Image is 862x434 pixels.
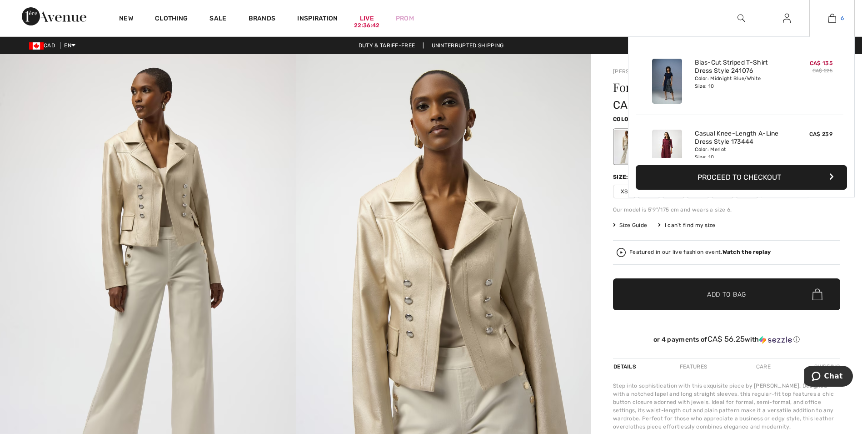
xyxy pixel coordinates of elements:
span: Size Guide [613,221,647,229]
img: Canadian Dollar [29,42,44,50]
img: My Info [783,13,791,24]
img: Casual Knee-Length A-Line Dress Style 173444 [652,130,682,175]
iframe: Opens a widget where you can chat to one of our agents [804,366,853,389]
span: Color: [613,116,634,122]
a: Sale [209,15,226,24]
s: CA$ 225 [812,68,832,74]
img: My Bag [828,13,836,24]
img: search the website [737,13,745,24]
button: Add to Bag [613,278,840,310]
span: XS [613,185,636,198]
div: Our model is 5'9"/175 cm and wears a size 6. [613,206,840,214]
img: 1ère Avenue [22,7,86,25]
a: 6 [810,13,854,24]
div: Gold [614,130,638,164]
span: CA$ 56.25 [708,334,745,343]
span: CA$ 135 [810,60,832,66]
a: Prom [396,14,414,23]
div: Color: Merlot Size: 10 [695,146,784,161]
div: Color: Midnight Blue/White Size: 10 [695,75,784,90]
a: Brands [249,15,276,24]
div: Details [613,358,638,375]
div: Featured in our live fashion event. [629,249,771,255]
a: Casual Knee-Length A-Line Dress Style 173444 [695,130,784,146]
div: Care [748,358,778,375]
span: CA$ 225 [613,99,657,111]
a: [PERSON_NAME] [613,68,658,75]
span: Inspiration [297,15,338,24]
h1: Formal Leather Jacket Style 254925 [613,81,802,93]
div: Size: [613,173,630,181]
div: I can't find my size [658,221,715,229]
a: New [119,15,133,24]
div: Step into sophistication with this exquisite piece by [PERSON_NAME]. Designed with a notched lape... [613,382,840,431]
a: Live22:36:42 [360,14,374,23]
div: Features [672,358,715,375]
div: Shipping [812,358,840,375]
span: CAD [29,42,59,49]
strong: Watch the replay [722,249,771,255]
img: Bag.svg [812,288,822,300]
span: EN [64,42,75,49]
div: 22:36:42 [354,21,379,30]
div: or 4 payments of with [613,335,840,344]
span: CA$ 239 [809,131,832,137]
button: Proceed to Checkout [636,165,847,190]
span: Add to Bag [707,290,746,299]
img: Sezzle [759,336,792,344]
span: 6 [841,14,844,22]
div: or 4 payments ofCA$ 56.25withSezzle Click to learn more about Sezzle [613,335,840,347]
img: Bias-Cut Striped T-Shirt Dress Style 241076 [652,59,682,104]
a: Sign In [776,13,798,24]
a: Clothing [155,15,188,24]
img: Watch the replay [617,248,626,257]
a: Bias-Cut Striped T-Shirt Dress Style 241076 [695,59,784,75]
